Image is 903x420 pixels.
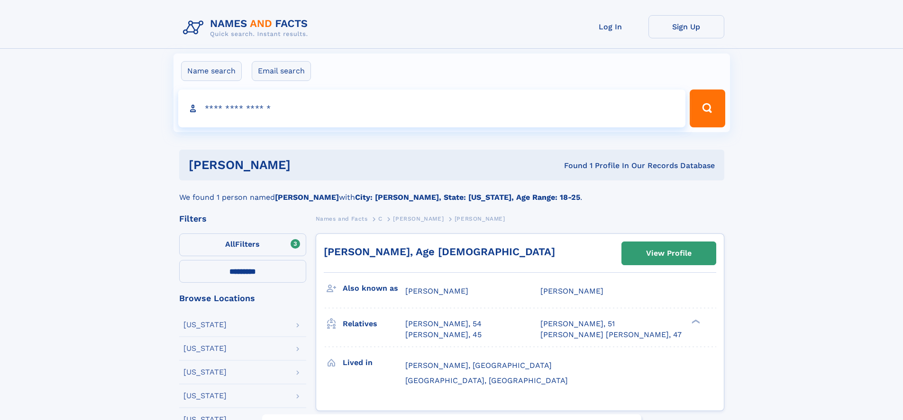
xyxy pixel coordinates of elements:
input: search input [178,89,686,127]
span: [PERSON_NAME], [GEOGRAPHIC_DATA] [405,361,552,370]
div: [US_STATE] [183,345,227,352]
span: [PERSON_NAME] [393,215,444,222]
div: Browse Locations [179,294,306,303]
a: [PERSON_NAME] [PERSON_NAME], 47 [540,330,682,340]
div: ❯ [689,319,701,325]
label: Email search [252,61,311,81]
span: [PERSON_NAME] [540,286,603,295]
a: Sign Up [648,15,724,38]
button: Search Button [690,89,725,127]
h3: Also known as [343,280,405,296]
div: [US_STATE] [183,321,227,329]
b: City: [PERSON_NAME], State: [US_STATE], Age Range: 18-25 [355,193,580,202]
img: Logo Names and Facts [179,15,316,41]
div: We found 1 person named with . [179,180,724,203]
a: C [378,213,383,224]
span: [GEOGRAPHIC_DATA], [GEOGRAPHIC_DATA] [405,376,568,385]
a: [PERSON_NAME] [393,213,444,224]
a: [PERSON_NAME], 45 [405,330,482,340]
a: Log In [573,15,648,38]
label: Name search [181,61,242,81]
span: C [378,215,383,222]
a: [PERSON_NAME], Age [DEMOGRAPHIC_DATA] [324,246,555,258]
b: [PERSON_NAME] [275,193,339,202]
div: [US_STATE] [183,368,227,376]
span: [PERSON_NAME] [405,286,468,295]
a: View Profile [622,242,716,265]
div: [US_STATE] [183,392,227,400]
div: Filters [179,214,306,223]
span: All [225,240,235,249]
label: Filters [179,233,306,256]
div: Found 1 Profile In Our Records Database [427,161,715,171]
span: [PERSON_NAME] [455,215,505,222]
a: [PERSON_NAME], 51 [540,319,615,329]
h3: Lived in [343,355,405,371]
h1: [PERSON_NAME] [189,159,428,171]
h3: Relatives [343,316,405,332]
div: View Profile [646,242,692,264]
a: Names and Facts [316,213,368,224]
a: [PERSON_NAME], 54 [405,319,482,329]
